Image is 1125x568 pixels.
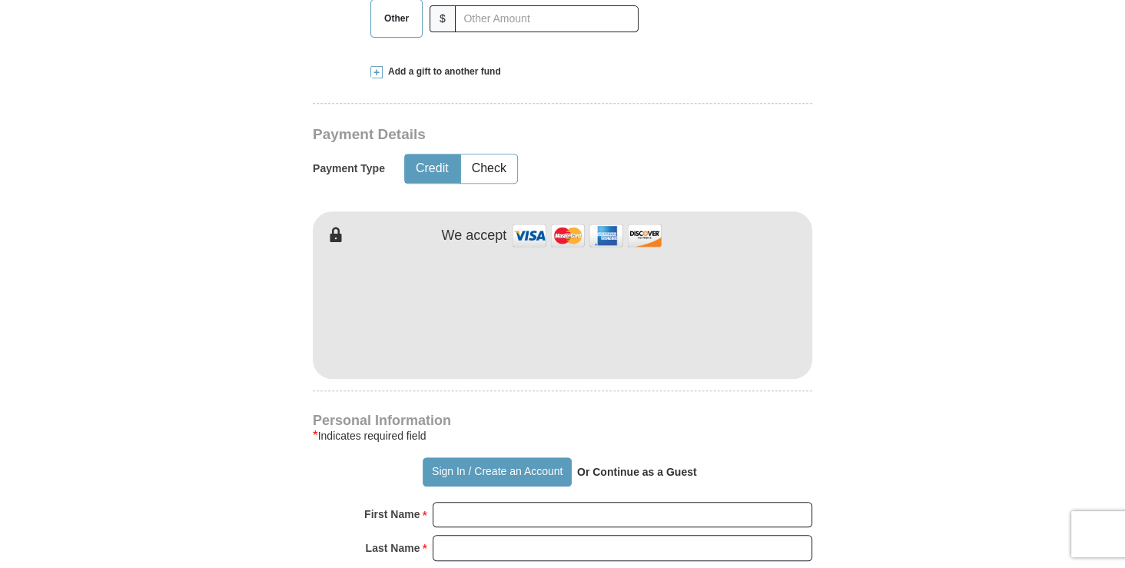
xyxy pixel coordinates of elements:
[313,162,385,175] h5: Payment Type
[455,5,639,32] input: Other Amount
[577,466,697,478] strong: Or Continue as a Guest
[423,457,571,487] button: Sign In / Create an Account
[510,219,664,252] img: credit cards accepted
[442,228,507,244] h4: We accept
[364,503,420,525] strong: First Name
[461,154,517,183] button: Check
[313,427,812,445] div: Indicates required field
[383,65,501,78] span: Add a gift to another fund
[430,5,456,32] span: $
[366,537,420,559] strong: Last Name
[377,7,416,30] span: Other
[405,154,460,183] button: Credit
[313,414,812,427] h4: Personal Information
[313,126,705,144] h3: Payment Details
